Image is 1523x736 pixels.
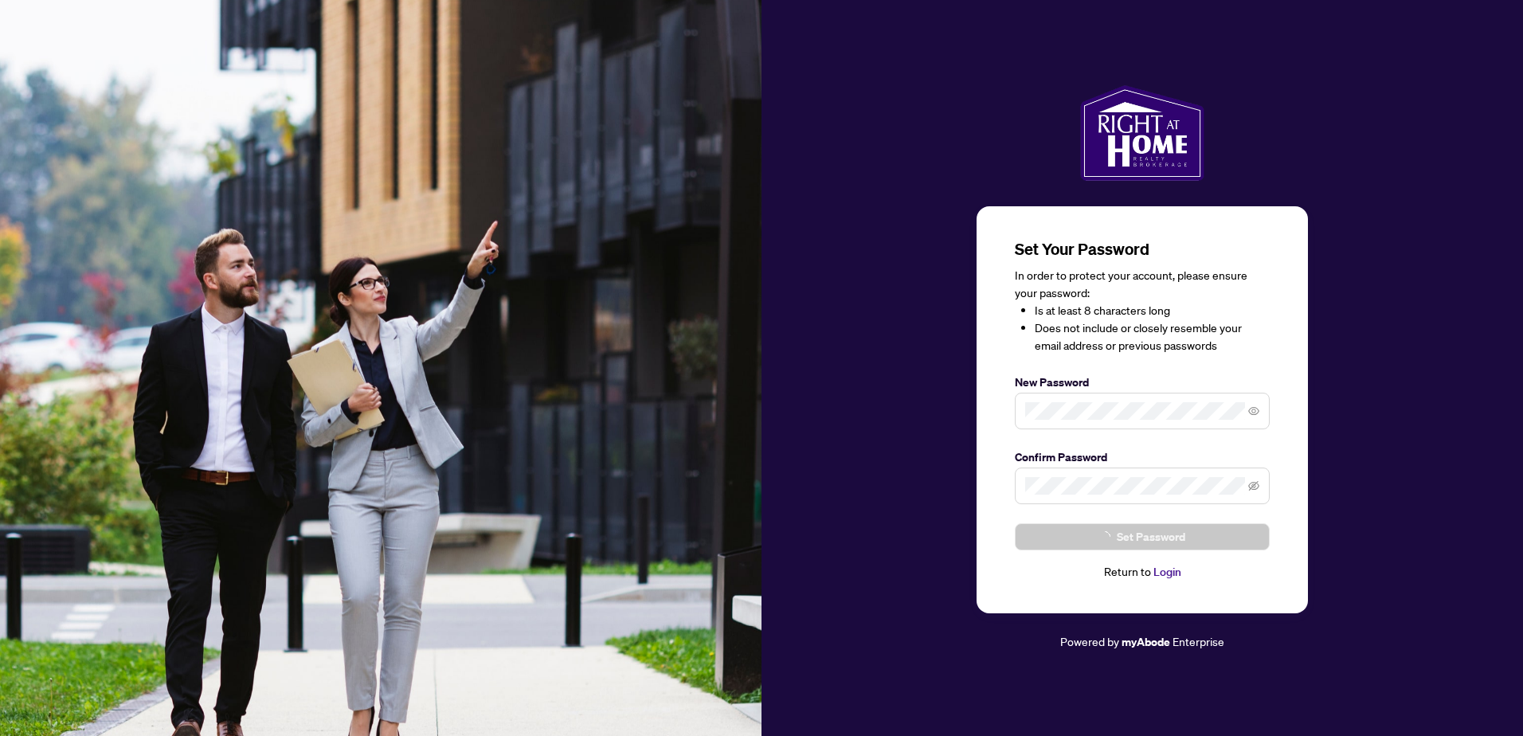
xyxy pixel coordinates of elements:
[1015,238,1270,260] h3: Set Your Password
[1060,634,1119,648] span: Powered by
[1248,405,1259,417] span: eye
[1248,480,1259,491] span: eye-invisible
[1015,267,1270,354] div: In order to protect your account, please ensure your password:
[1015,523,1270,550] button: Set Password
[1122,633,1170,651] a: myAbode
[1015,374,1270,391] label: New Password
[1153,565,1181,579] a: Login
[1035,319,1270,354] li: Does not include or closely resemble your email address or previous passwords
[1015,448,1270,466] label: Confirm Password
[1173,634,1224,648] span: Enterprise
[1035,302,1270,319] li: Is at least 8 characters long
[1015,563,1270,581] div: Return to
[1080,85,1204,181] img: ma-logo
